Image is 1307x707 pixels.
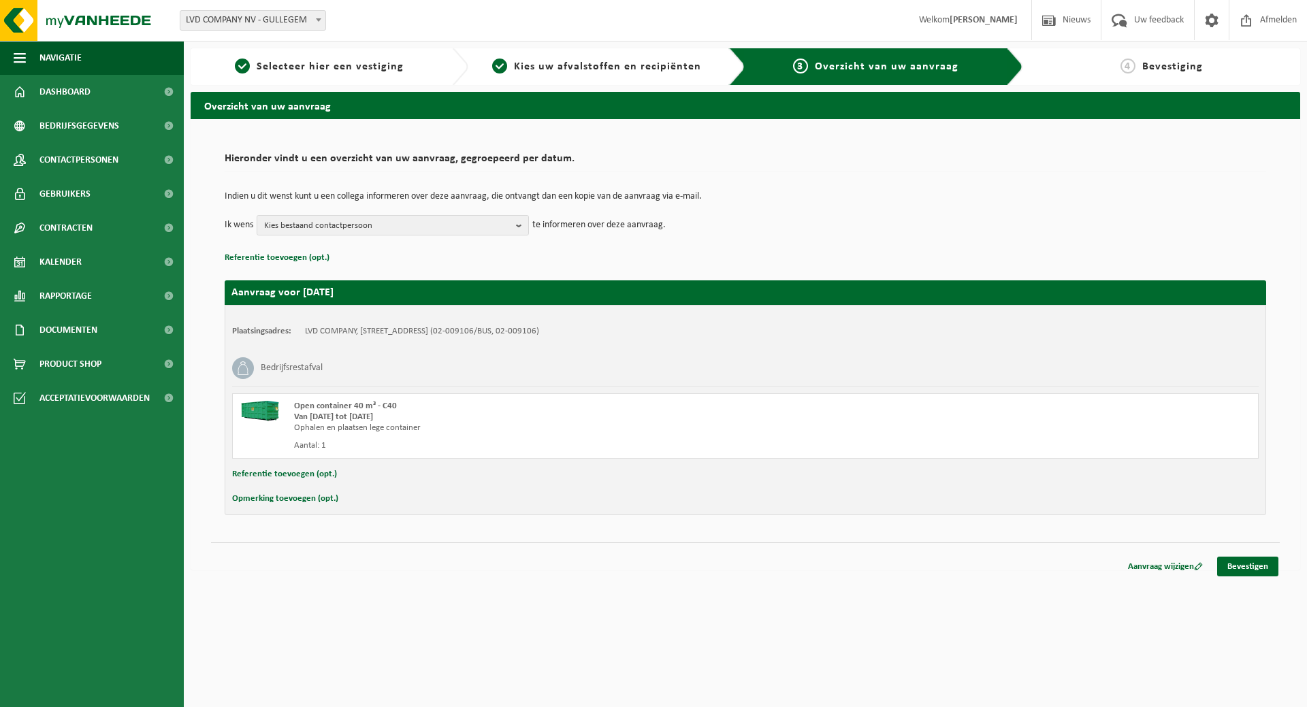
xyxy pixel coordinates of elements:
span: Rapportage [39,279,92,313]
button: Kies bestaand contactpersoon [257,215,529,235]
p: Ik wens [225,215,253,235]
strong: Aanvraag voor [DATE] [231,287,334,298]
div: Ophalen en plaatsen lege container [294,423,800,433]
td: LVD COMPANY, [STREET_ADDRESS] (02-009106/BUS, 02-009106) [305,326,539,337]
span: LVD COMPANY NV - GULLEGEM [180,11,325,30]
a: 1Selecteer hier een vestiging [197,59,441,75]
span: Overzicht van uw aanvraag [815,61,958,72]
span: Product Shop [39,347,101,381]
span: Selecteer hier een vestiging [257,61,404,72]
span: Kies bestaand contactpersoon [264,216,511,236]
img: HK-XC-40-GN-00.png [240,401,280,421]
strong: Van [DATE] tot [DATE] [294,412,373,421]
span: Navigatie [39,41,82,75]
span: 1 [235,59,250,73]
span: Open container 40 m³ - C40 [294,401,397,410]
h2: Hieronder vindt u een overzicht van uw aanvraag, gegroepeerd per datum. [225,153,1266,171]
span: Documenten [39,313,97,347]
p: te informeren over deze aanvraag. [532,215,666,235]
span: 4 [1120,59,1135,73]
span: Kies uw afvalstoffen en recipiënten [514,61,701,72]
strong: Plaatsingsadres: [232,327,291,335]
span: Bevestiging [1142,61,1203,72]
span: Contactpersonen [39,143,118,177]
div: Aantal: 1 [294,440,800,451]
span: Contracten [39,211,93,245]
span: LVD COMPANY NV - GULLEGEM [180,10,326,31]
h3: Bedrijfsrestafval [261,357,323,379]
a: Aanvraag wijzigen [1118,557,1213,576]
h2: Overzicht van uw aanvraag [191,92,1300,118]
span: 2 [492,59,507,73]
button: Referentie toevoegen (opt.) [232,465,337,483]
button: Opmerking toevoegen (opt.) [232,490,338,508]
span: Acceptatievoorwaarden [39,381,150,415]
a: 2Kies uw afvalstoffen en recipiënten [475,59,719,75]
span: Bedrijfsgegevens [39,109,119,143]
span: 3 [793,59,808,73]
button: Referentie toevoegen (opt.) [225,249,329,267]
span: Kalender [39,245,82,279]
span: Gebruikers [39,177,91,211]
strong: [PERSON_NAME] [950,15,1018,25]
span: Dashboard [39,75,91,109]
p: Indien u dit wenst kunt u een collega informeren over deze aanvraag, die ontvangt dan een kopie v... [225,192,1266,201]
a: Bevestigen [1217,557,1278,576]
